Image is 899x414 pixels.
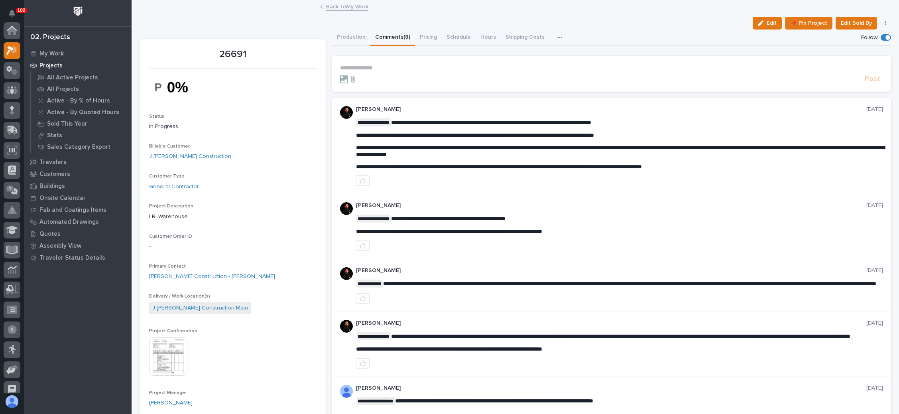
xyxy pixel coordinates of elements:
[39,195,86,202] p: Onsite Calendar
[31,83,132,95] a: All Projects
[866,385,883,392] p: [DATE]
[149,390,187,395] span: Project Manager
[31,95,132,106] a: Active - By % of Hours
[31,141,132,152] a: Sales Category Export
[340,267,353,280] img: zmKUmRVDQjmBLfnAs97p
[39,171,70,178] p: Customers
[30,33,70,42] div: 02. Projects
[356,175,370,186] button: like this post
[31,72,132,83] a: All Active Projects
[24,228,132,240] a: Quotes
[340,385,353,398] img: AOh14GhUnP333BqRmXh-vZ-TpYZQaFVsuOFmGre8SRZf2A=s96-c
[39,183,65,190] p: Buildings
[149,329,197,333] span: Project Confirmation
[356,202,866,209] p: [PERSON_NAME]
[39,254,105,262] p: Traveler Status Details
[24,47,132,59] a: My Work
[24,204,132,216] a: Fab and Coatings Items
[149,204,193,209] span: Project Description
[24,192,132,204] a: Onsite Calendar
[356,106,866,113] p: [PERSON_NAME]
[149,144,190,149] span: Billable Customer
[865,75,880,84] span: Post
[356,358,370,369] button: like this post
[862,75,883,84] button: Post
[149,242,316,251] p: -
[340,202,353,215] img: zmKUmRVDQjmBLfnAs97p
[47,97,110,104] p: Active - By % of Hours
[149,174,185,179] span: Customer Type
[24,240,132,252] a: Assembly View
[332,30,370,46] button: Production
[356,293,370,304] button: like this post
[10,10,20,22] div: Notifications102
[47,74,98,81] p: All Active Projects
[415,30,442,46] button: Pricing
[356,385,866,392] p: [PERSON_NAME]
[149,399,193,407] a: [PERSON_NAME]
[861,34,877,41] p: Follow
[71,4,85,19] img: Workspace Logo
[836,17,877,30] button: Edit Sold By
[753,17,782,30] button: Edit
[866,106,883,113] p: [DATE]
[149,114,164,119] span: Status
[356,241,370,251] button: like this post
[149,183,199,191] a: General Contractor
[39,62,63,69] p: Projects
[149,122,316,131] p: In Progress
[326,2,368,11] a: Back toMy Work
[47,132,62,139] p: Stats
[370,30,415,46] button: Comments (8)
[24,156,132,168] a: Travelers
[31,118,132,129] a: Sold This Year
[24,168,132,180] a: Customers
[767,20,777,27] span: Edit
[149,49,316,60] p: 26691
[24,180,132,192] a: Buildings
[340,320,353,333] img: zmKUmRVDQjmBLfnAs97p
[356,320,866,327] p: [PERSON_NAME]
[24,59,132,71] a: Projects
[841,18,872,28] span: Edit Sold By
[149,294,210,299] span: Delivery / Work Location(s)
[785,17,832,30] button: 📌 Pin Project
[47,86,79,93] p: All Projects
[24,216,132,228] a: Automated Drawings
[47,120,87,128] p: Sold This Year
[39,242,81,250] p: Assembly View
[39,219,99,226] p: Automated Drawings
[24,252,132,264] a: Traveler Status Details
[149,152,231,161] a: J [PERSON_NAME] Construction
[442,30,476,46] button: Schedule
[866,202,883,209] p: [DATE]
[866,267,883,274] p: [DATE]
[31,106,132,118] a: Active - By Quoted Hours
[18,8,26,13] p: 102
[340,106,353,119] img: zmKUmRVDQjmBLfnAs97p
[790,18,827,28] span: 📌 Pin Project
[356,267,866,274] p: [PERSON_NAME]
[39,231,61,238] p: Quotes
[149,264,186,269] span: Primary Contact
[31,130,132,141] a: Stats
[866,320,883,327] p: [DATE]
[149,213,316,221] p: LRI Warehouse
[476,30,501,46] button: Hours
[152,304,248,312] a: J [PERSON_NAME] Construction Main
[47,144,110,151] p: Sales Category Export
[39,207,106,214] p: Fab and Coatings Items
[47,109,119,116] p: Active - By Quoted Hours
[39,159,67,166] p: Travelers
[501,30,549,46] button: Shipping Costs
[4,393,20,410] button: users-avatar
[149,272,275,281] a: [PERSON_NAME] Construction - [PERSON_NAME]
[39,50,64,57] p: My Work
[4,5,20,22] button: Notifications
[149,73,209,101] img: FrmVd8FLmx2f-kycCqu-UsdQ5rPFBRlIPbMc9D6A2ZU
[149,234,192,239] span: Customer Order ID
